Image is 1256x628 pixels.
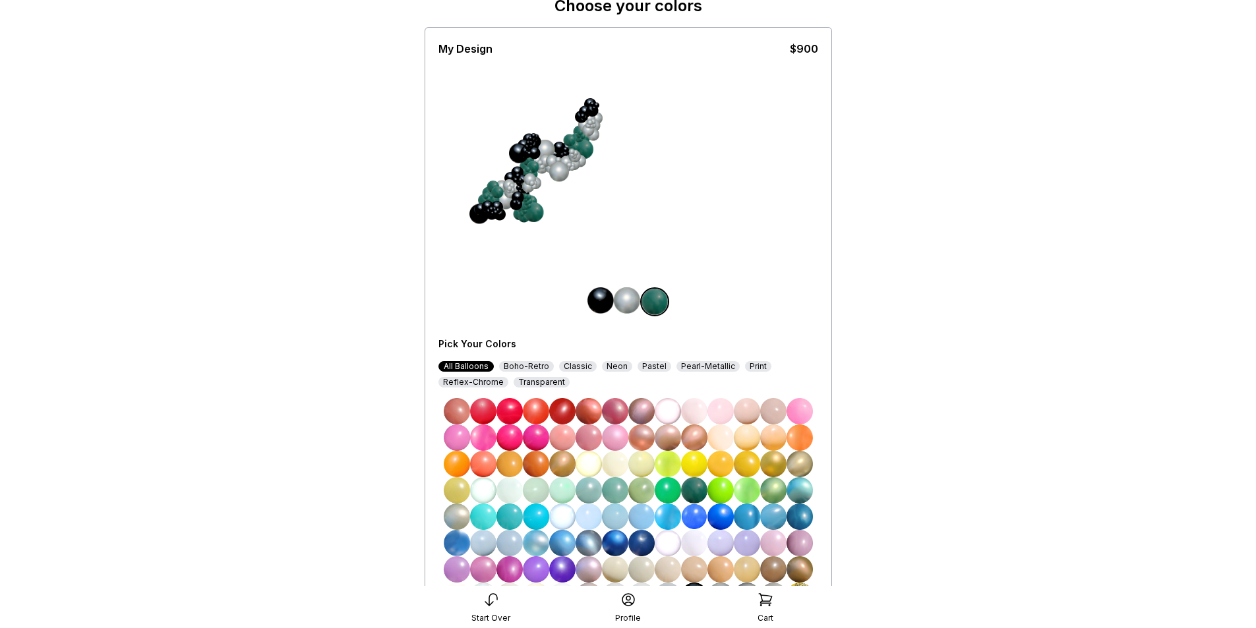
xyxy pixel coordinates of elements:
[676,361,740,372] div: Pearl-Metallic
[790,41,818,57] div: $900
[615,613,641,623] div: Profile
[471,613,510,623] div: Start Over
[438,361,494,372] div: All Balloons
[559,361,597,372] div: Classic
[438,337,667,351] div: Pick Your Colors
[499,361,554,372] div: Boho-Retro
[602,361,632,372] div: Neon
[438,377,508,387] div: Reflex-Chrome
[514,377,570,387] div: Transparent
[438,41,493,57] div: My Design
[745,361,771,372] div: Print
[638,361,671,372] div: Pastel
[758,613,773,623] div: Cart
